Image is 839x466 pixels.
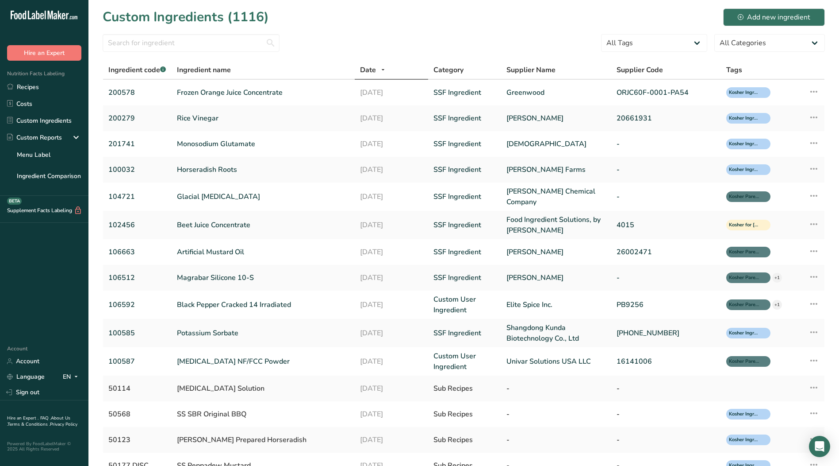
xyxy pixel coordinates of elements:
[506,383,605,394] div: -
[617,139,716,149] a: -
[360,220,423,230] a: [DATE]
[108,247,166,257] a: 106663
[177,191,349,202] a: Glacial [MEDICAL_DATA]
[729,274,760,282] span: Kosher Pareve
[506,272,605,283] a: [PERSON_NAME]
[108,299,166,310] a: 106592
[617,164,716,175] a: -
[360,164,423,175] a: [DATE]
[506,247,605,257] a: [PERSON_NAME]
[177,220,349,230] a: Beet Juice Concentrate
[177,383,349,394] div: [MEDICAL_DATA] Solution
[103,7,269,27] h1: Custom Ingredients (1116)
[729,411,760,418] span: Kosher Ingredient
[360,139,423,149] a: [DATE]
[726,65,742,75] span: Tags
[7,45,81,61] button: Hire an Expert
[729,166,760,174] span: Kosher Ingredient
[360,191,423,202] a: [DATE]
[8,421,50,427] a: Terms & Conditions .
[360,247,423,257] a: [DATE]
[617,409,716,419] div: -
[108,65,166,75] span: Ingredient code
[617,65,663,75] span: Supplier Code
[506,356,605,367] a: Univar Solutions USA LLC
[617,113,716,124] a: 20661931
[360,383,423,394] div: [DATE]
[360,328,423,338] a: [DATE]
[108,139,166,149] a: 201741
[729,89,760,97] span: Kosher Ingredient
[433,139,496,149] a: SSF Ingredient
[729,115,760,122] span: Kosher Ingredient
[177,299,349,310] a: Black Pepper Cracked 14 Irradiated
[108,113,166,124] a: 200279
[506,299,605,310] a: Elite Spice Inc.
[617,435,716,445] div: -
[617,272,716,283] a: -
[433,435,496,445] div: Sub Recipes
[63,372,81,382] div: EN
[433,164,496,175] a: SSF Ingredient
[7,415,38,421] a: Hire an Expert .
[729,301,760,309] span: Kosher Pareve
[506,435,605,445] div: -
[506,139,605,149] a: [DEMOGRAPHIC_DATA]
[772,300,782,310] div: +1
[108,272,166,283] a: 106512
[40,415,51,421] a: FAQ .
[108,328,166,338] a: 100585
[723,8,825,26] button: Add new ingredient
[433,272,496,283] a: SSF Ingredient
[360,435,423,445] div: [DATE]
[506,87,605,98] a: Greenwood
[108,164,166,175] a: 100032
[360,87,423,98] a: [DATE]
[809,436,830,457] div: Open Intercom Messenger
[617,383,716,394] div: -
[7,369,45,384] a: Language
[433,113,496,124] a: SSF Ingredient
[617,87,716,98] a: ORJC60F-0001-PA54
[729,193,760,201] span: Kosher Pareve
[177,356,349,367] a: [MEDICAL_DATA] NF/FCC Powder
[433,87,496,98] a: SSF Ingredient
[360,272,423,283] a: [DATE]
[108,435,166,445] div: 50123
[177,113,349,124] a: Rice Vinegar
[7,441,81,452] div: Powered By FoodLabelMaker © 2025 All Rights Reserved
[729,249,760,256] span: Kosher Pareve
[617,299,716,310] a: PB9256
[738,12,810,23] div: Add new ingredient
[433,351,496,372] a: Custom User Ingredient
[433,409,496,419] div: Sub Recipes
[360,65,376,75] span: Date
[617,247,716,257] a: 26002471
[729,140,760,148] span: Kosher Ingredient
[360,113,423,124] a: [DATE]
[360,299,423,310] a: [DATE]
[506,164,605,175] a: [PERSON_NAME] Farms
[177,328,349,338] a: Potassium Sorbate
[433,247,496,257] a: SSF Ingredient
[177,139,349,149] a: Monosodium Glutamate
[729,436,760,444] span: Kosher Ingredient
[433,294,496,315] a: Custom User Ingredient
[360,356,423,367] a: [DATE]
[108,383,166,394] div: 50114
[7,415,70,427] a: About Us .
[7,198,22,205] div: BETA
[433,383,496,394] div: Sub Recipes
[729,221,760,229] span: Kosher for [DATE]
[433,65,464,75] span: Category
[108,409,166,419] div: 50568
[617,220,716,230] a: 4015
[506,322,605,344] a: Shangdong Kunda Biotechnology Co., Ltd
[108,87,166,98] a: 200578
[433,191,496,202] a: SSF Ingredient
[50,421,77,427] a: Privacy Policy
[108,191,166,202] a: 104721
[177,435,349,445] div: [PERSON_NAME] Prepared Horseradish
[177,409,349,419] div: SS SBR Original BBQ
[506,409,605,419] div: -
